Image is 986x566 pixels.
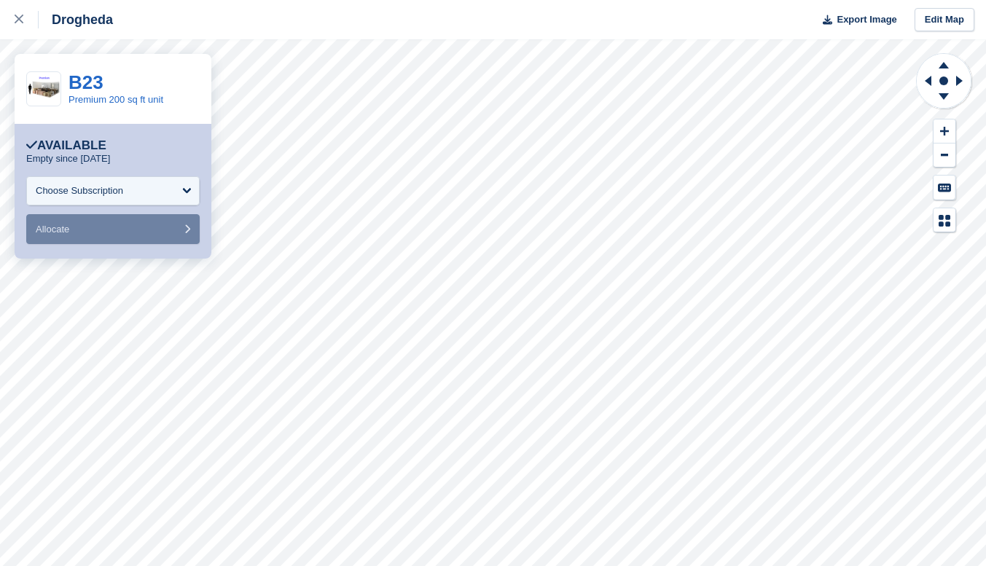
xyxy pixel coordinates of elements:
button: Map Legend [934,208,955,232]
span: Allocate [36,224,69,235]
img: Premium%20(3).png [27,76,60,101]
a: Edit Map [915,8,974,32]
a: B23 [69,71,103,93]
a: Premium 200 sq ft unit [69,94,163,105]
button: Export Image [814,8,897,32]
button: Allocate [26,214,200,244]
div: Available [26,138,106,153]
button: Zoom In [934,119,955,144]
p: Empty since [DATE] [26,153,110,165]
button: Keyboard Shortcuts [934,176,955,200]
div: Drogheda [39,11,113,28]
div: Choose Subscription [36,184,123,198]
button: Zoom Out [934,144,955,168]
span: Export Image [837,12,896,27]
